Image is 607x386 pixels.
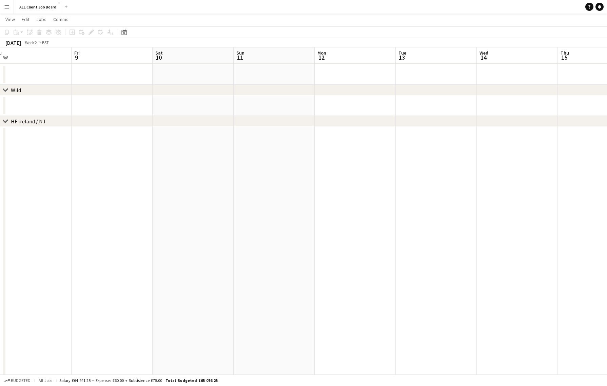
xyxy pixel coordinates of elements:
span: Week 2 [22,40,39,45]
span: Wed [479,50,488,56]
span: 9 [73,54,80,61]
a: Edit [19,15,32,24]
button: Budgeted [3,377,32,384]
span: Jobs [36,16,46,22]
button: ALL Client Job Board [14,0,62,14]
div: BST [42,40,49,45]
span: 11 [235,54,244,61]
span: Fri [74,50,80,56]
a: Jobs [34,15,49,24]
span: Tue [398,50,406,56]
span: Edit [22,16,30,22]
a: View [3,15,18,24]
span: Sun [236,50,244,56]
span: Budgeted [11,378,31,383]
a: Comms [51,15,71,24]
span: View [5,16,15,22]
span: Thu [561,50,569,56]
span: 15 [560,54,569,61]
div: Wild [11,87,21,94]
div: HF Ireland / N.I [11,118,45,125]
span: 10 [154,54,163,61]
span: Total Budgeted £65 076.25 [165,378,218,383]
span: Comms [53,16,68,22]
div: Salary £64 941.25 + Expenses £60.00 + Subsistence £75.00 = [59,378,218,383]
span: Mon [317,50,326,56]
span: 13 [397,54,406,61]
span: Sat [155,50,163,56]
span: 14 [478,54,488,61]
div: [DATE] [5,39,21,46]
span: 12 [316,54,326,61]
span: All jobs [37,378,54,383]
